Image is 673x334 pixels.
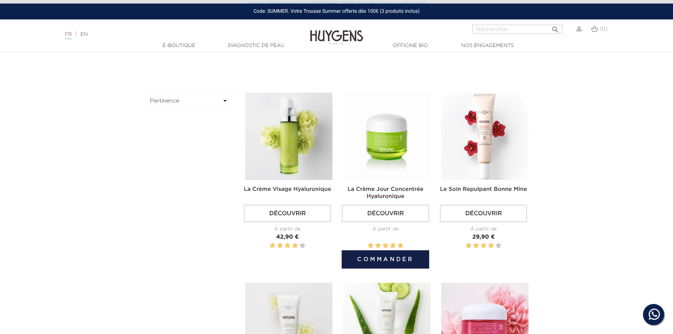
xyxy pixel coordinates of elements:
label: 5 [397,241,403,250]
div: À partir de [342,225,429,233]
a: EN [81,32,88,37]
label: 1 [368,241,373,250]
label: 1 [466,241,471,250]
a: FR [65,32,72,39]
div: À partir de [244,225,331,233]
button: Pertinence [146,93,234,109]
label: 5 [300,241,305,250]
i:  [221,96,229,105]
span: (0) [600,27,607,31]
button: Commander [342,250,429,269]
label: 1 [270,241,275,250]
label: 5 [496,241,501,250]
a: Découvrir [342,205,429,222]
label: 2 [473,241,479,250]
a: Nos engagements [452,42,523,49]
label: 2 [375,241,381,250]
a: La Crème Visage Hyaluronique [244,187,331,192]
label: 3 [481,241,486,250]
img: La Crème Visage Hyaluronique [245,93,332,180]
img: Huygens [310,19,363,46]
button:  [549,23,562,32]
label: 4 [292,241,298,250]
label: 4 [488,241,494,250]
a: Découvrir [244,205,331,222]
div: | [61,30,275,39]
a: La Crème Jour Concentrée Hyaluronique [348,187,424,199]
input: Rechercher [472,25,562,34]
img: Le Soin Repulpant Bonne Mine [441,93,529,180]
a: E-Boutique [144,42,214,49]
a: Diagnostic de peau [221,42,291,49]
span: 42,90 € [276,234,299,240]
a: Officine Bio [375,42,446,49]
i:  [551,23,560,32]
span: 29,90 € [472,234,495,240]
label: 3 [383,241,388,250]
a: Découvrir [440,205,527,222]
label: 2 [277,241,283,250]
a: Le Soin Repulpant Bonne Mine [440,187,527,192]
label: 3 [285,241,290,250]
label: 4 [390,241,396,250]
div: À partir de [440,225,527,233]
